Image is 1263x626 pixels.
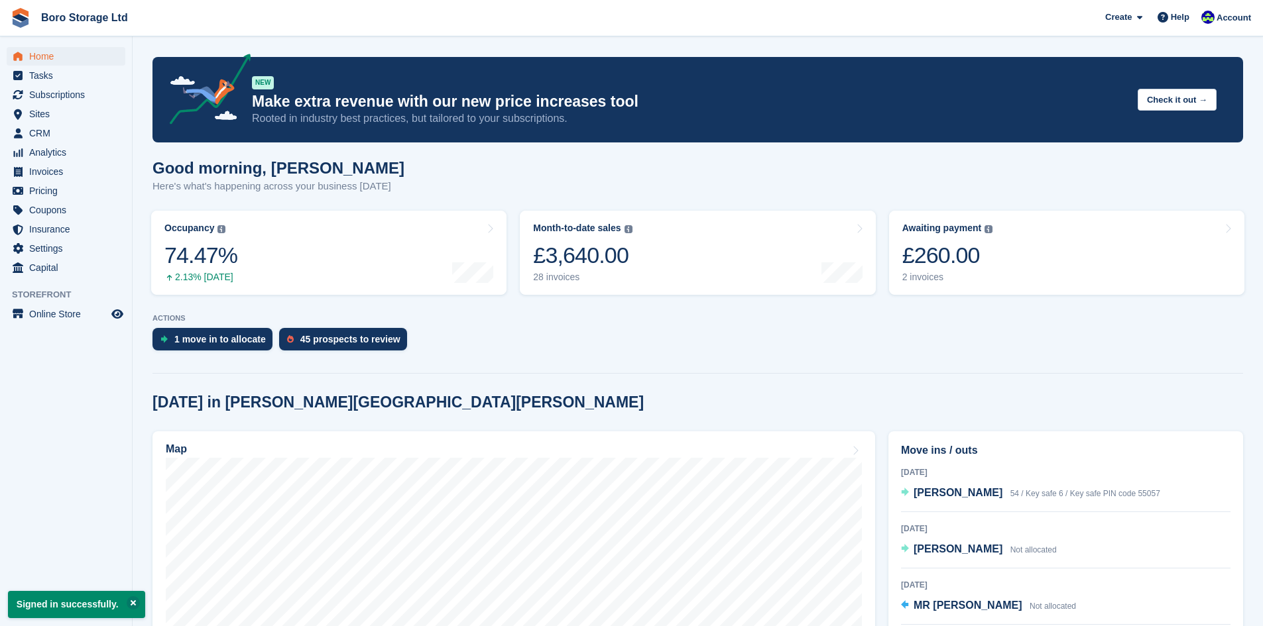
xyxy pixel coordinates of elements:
[1010,489,1160,498] span: 54 / Key safe 6 / Key safe PIN code 55057
[1105,11,1132,24] span: Create
[29,258,109,277] span: Capital
[29,105,109,123] span: Sites
[152,159,404,177] h1: Good morning, [PERSON_NAME]
[1217,11,1251,25] span: Account
[914,600,1022,611] span: MR [PERSON_NAME]
[151,211,507,295] a: Occupancy 74.47% 2.13% [DATE]
[7,47,125,66] a: menu
[217,225,225,233] img: icon-info-grey-7440780725fd019a000dd9b08b2336e03edf1995a4989e88bcd33f0948082b44.svg
[1171,11,1189,24] span: Help
[901,466,1231,478] div: [DATE]
[174,334,266,344] div: 1 move in to allocate
[901,541,1057,558] a: [PERSON_NAME] Not allocated
[901,598,1076,615] a: MR [PERSON_NAME] Not allocated
[29,182,109,200] span: Pricing
[29,162,109,181] span: Invoices
[29,239,109,258] span: Settings
[29,47,109,66] span: Home
[1010,545,1057,554] span: Not allocated
[1201,11,1215,24] img: Tobie Hillier
[533,242,632,269] div: £3,640.00
[29,124,109,142] span: CRM
[1030,601,1076,611] span: Not allocated
[901,579,1231,591] div: [DATE]
[914,487,1002,498] span: [PERSON_NAME]
[152,328,279,357] a: 1 move in to allocate
[29,305,109,323] span: Online Store
[7,162,125,181] a: menu
[252,76,274,89] div: NEW
[533,272,632,283] div: 28 invoices
[7,66,125,85] a: menu
[901,443,1231,458] h2: Move ins / outs
[889,211,1244,295] a: Awaiting payment £260.00 2 invoices
[164,223,214,234] div: Occupancy
[152,314,1243,323] p: ACTIONS
[252,92,1127,111] p: Make extra revenue with our new price increases tool
[914,543,1002,554] span: [PERSON_NAME]
[7,143,125,162] a: menu
[7,182,125,200] a: menu
[7,239,125,258] a: menu
[902,272,993,283] div: 2 invoices
[29,143,109,162] span: Analytics
[7,124,125,142] a: menu
[8,591,145,618] p: Signed in successfully.
[152,179,404,194] p: Here's what's happening across your business [DATE]
[902,242,993,269] div: £260.00
[279,328,414,357] a: 45 prospects to review
[152,393,644,411] h2: [DATE] in [PERSON_NAME][GEOGRAPHIC_DATA][PERSON_NAME]
[901,485,1160,502] a: [PERSON_NAME] 54 / Key safe 6 / Key safe PIN code 55057
[902,223,982,234] div: Awaiting payment
[7,305,125,323] a: menu
[29,220,109,238] span: Insurance
[158,54,251,129] img: price-adjustments-announcement-icon-8257ccfd72463d97f412b2fc003d46551f7dbcb40ab6d574587a9cd5c0d94...
[166,443,187,455] h2: Map
[7,220,125,238] a: menu
[300,334,400,344] div: 45 prospects to review
[533,223,621,234] div: Month-to-date sales
[287,335,294,343] img: prospect-51fa495bee0391a8d652442698ab0144808aea92771e9ea1ae160a38d050c398.svg
[109,306,125,322] a: Preview store
[7,105,125,123] a: menu
[36,7,133,28] a: Boro Storage Ltd
[160,335,168,343] img: move_ins_to_allocate_icon-fdf77a2bb77ea45bf5b3d319d69a93e2d87916cf1d5bf7949dd705db3b84f3ca.svg
[164,272,237,283] div: 2.13% [DATE]
[12,288,132,301] span: Storefront
[901,523,1231,535] div: [DATE]
[11,8,30,28] img: stora-icon-8386f47178a22dfd0bd8f6a31ec36ba5ce8667c1dd55bd0f319d3a0aa187defe.svg
[29,85,109,104] span: Subscriptions
[520,211,875,295] a: Month-to-date sales £3,640.00 28 invoices
[29,201,109,219] span: Coupons
[7,201,125,219] a: menu
[29,66,109,85] span: Tasks
[7,258,125,277] a: menu
[164,242,237,269] div: 74.47%
[7,85,125,104] a: menu
[252,111,1127,126] p: Rooted in industry best practices, but tailored to your subscriptions.
[625,225,632,233] img: icon-info-grey-7440780725fd019a000dd9b08b2336e03edf1995a4989e88bcd33f0948082b44.svg
[985,225,992,233] img: icon-info-grey-7440780725fd019a000dd9b08b2336e03edf1995a4989e88bcd33f0948082b44.svg
[1138,89,1217,111] button: Check it out →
